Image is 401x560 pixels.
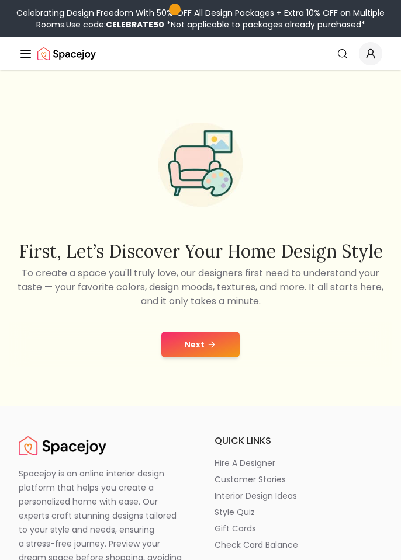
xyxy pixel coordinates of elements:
a: gift cards [215,523,382,534]
div: Celebrating Design Freedom With 50% OFF All Design Packages + Extra 10% OFF on Multiple Rooms. [5,7,396,30]
p: hire a designer [215,457,275,469]
span: Use code: [66,19,164,30]
span: *Not applicable to packages already purchased* [164,19,365,30]
img: Spacejoy Logo [19,434,106,457]
p: gift cards [215,523,256,534]
a: check card balance [215,539,382,551]
p: check card balance [215,539,298,551]
a: interior design ideas [215,490,382,502]
nav: Global [19,37,382,70]
a: style quiz [215,506,382,518]
h2: First, let’s discover your home design style [9,241,392,262]
h6: quick links [215,434,382,448]
p: To create a space you'll truly love, our designers first need to understand your taste — your fav... [9,266,392,308]
p: style quiz [215,506,255,518]
a: Spacejoy [37,42,96,65]
p: customer stories [215,474,286,485]
b: CELEBRATE50 [106,19,164,30]
a: Spacejoy [19,434,106,457]
img: Start Style Quiz Illustration [144,109,257,221]
p: interior design ideas [215,490,297,502]
img: Spacejoy Logo [37,42,96,65]
a: customer stories [215,474,382,485]
a: hire a designer [215,457,382,469]
button: Next [161,332,240,357]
